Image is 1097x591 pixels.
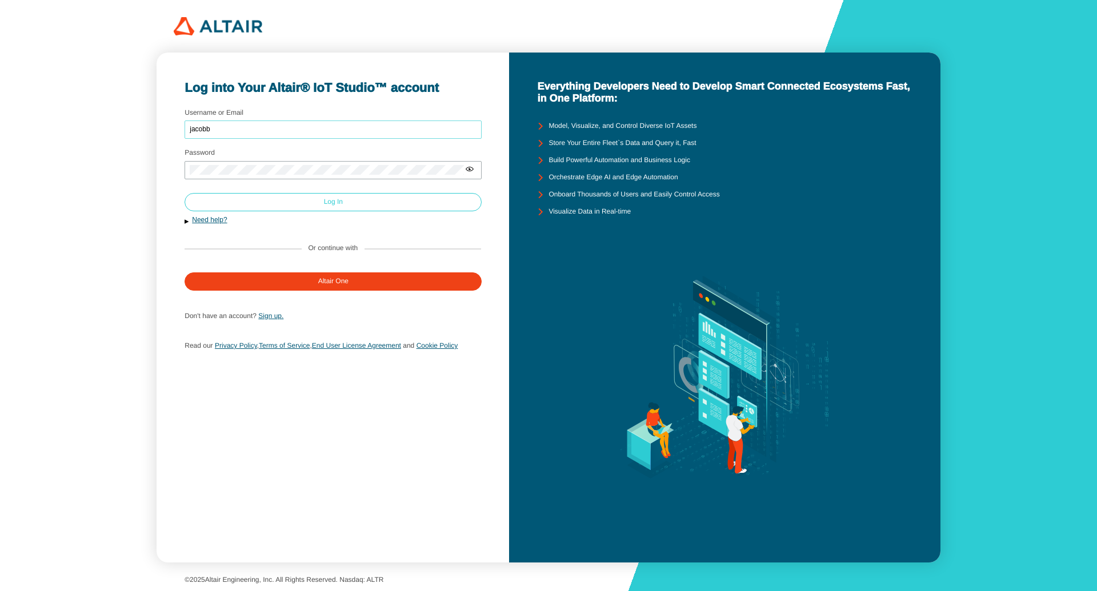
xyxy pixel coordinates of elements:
span: Don't have an account? [185,312,257,320]
p: , , [185,338,481,353]
label: Username or Email [185,108,243,116]
span: Read our [185,341,213,349]
unity-typography: Onboard Thousands of Users and Easily Control Access [548,191,719,199]
a: Need help? [192,216,227,224]
label: Or continue with [309,244,358,252]
unity-typography: Everything Developers Need to Develop Smart Connected Ecosystems Fast, in One Platform: [537,81,912,104]
p: © Altair Engineering, Inc. All Rights Reserved. Nasdaq: ALTR [185,576,912,584]
label: Password [185,148,215,156]
a: Terms of Service [259,341,310,349]
a: Cookie Policy [417,341,458,349]
button: Need help? [185,216,481,226]
unity-typography: Log into Your Altair® IoT Studio™ account [185,81,481,95]
a: Privacy Policy [215,341,257,349]
img: background.svg [603,220,847,534]
span: and [403,341,414,349]
img: 320px-Altair_logo.png [174,17,262,35]
unity-typography: Store Your Entire Fleet`s Data and Query it, Fast [548,139,696,147]
unity-typography: Model, Visualize, and Control Diverse IoT Assets [548,122,696,130]
unity-typography: Visualize Data in Real-time [548,208,631,216]
a: Sign up. [258,312,283,320]
a: End User License Agreement [312,341,401,349]
unity-typography: Orchestrate Edge AI and Edge Automation [548,174,678,182]
unity-typography: Build Powerful Automation and Business Logic [548,156,690,164]
span: 2025 [190,576,205,584]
